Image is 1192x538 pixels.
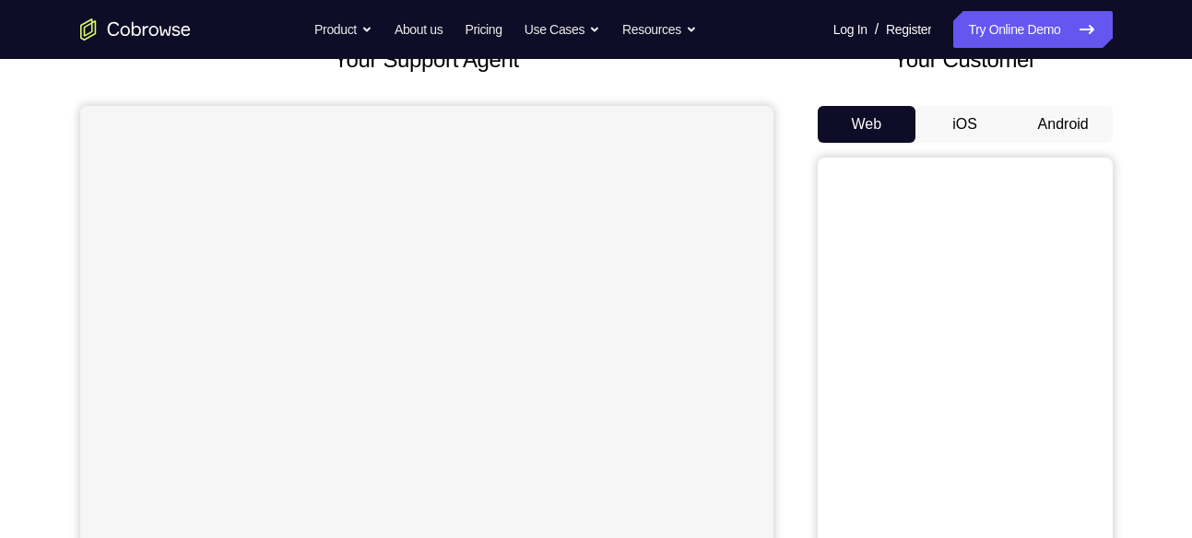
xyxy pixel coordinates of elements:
[833,11,867,48] a: Log In
[953,11,1112,48] a: Try Online Demo
[886,11,931,48] a: Register
[1014,106,1113,143] button: Android
[80,18,191,41] a: Go to the home page
[80,43,773,76] h2: Your Support Agent
[818,43,1113,76] h2: Your Customer
[395,11,443,48] a: About us
[875,18,879,41] span: /
[818,106,916,143] button: Web
[465,11,502,48] a: Pricing
[622,11,697,48] button: Resources
[314,11,372,48] button: Product
[915,106,1014,143] button: iOS
[525,11,600,48] button: Use Cases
